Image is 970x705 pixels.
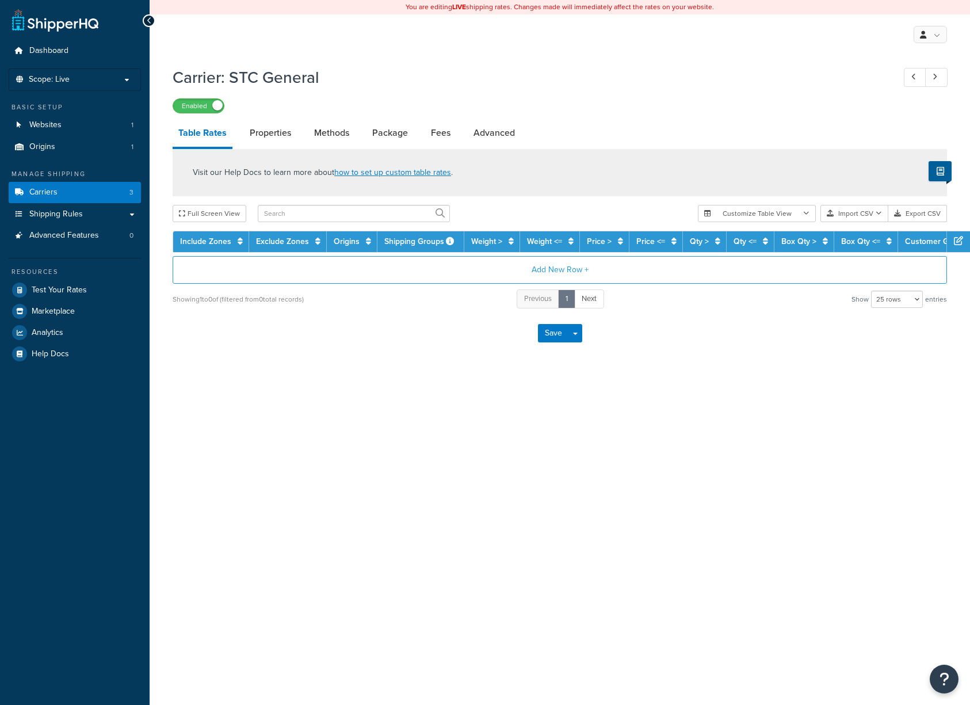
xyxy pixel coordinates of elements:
[517,289,559,308] a: Previous
[29,120,62,130] span: Websites
[193,166,453,179] p: Visit our Help Docs to learn more about .
[9,225,141,246] li: Advanced Features
[930,665,958,693] button: Open Resource Center
[888,205,947,222] button: Export CSV
[173,256,947,284] button: Add New Row +
[781,235,816,247] a: Box Qty >
[334,235,360,247] a: Origins
[841,235,880,247] a: Box Qty <=
[308,119,355,147] a: Methods
[574,289,604,308] a: Next
[173,119,232,149] a: Table Rates
[9,102,141,112] div: Basic Setup
[173,291,304,307] div: Showing 1 to 0 of (filtered from 0 total records)
[820,205,888,222] button: Import CSV
[636,235,665,247] a: Price <=
[471,235,502,247] a: Weight >
[734,235,757,247] a: Qty <=
[851,291,869,307] span: Show
[29,231,99,241] span: Advanced Features
[558,289,575,308] a: 1
[131,142,133,152] span: 1
[9,136,141,158] li: Origins
[690,235,709,247] a: Qty >
[9,136,141,158] a: Origins1
[698,205,816,222] button: Customize Table View
[244,119,297,147] a: Properties
[905,235,969,247] a: Customer Groups
[173,66,883,89] h1: Carrier: STC General
[538,324,569,342] button: Save
[9,280,141,300] a: Test Your Rates
[925,68,948,87] a: Next Record
[334,166,451,178] a: how to set up custom table rates
[29,75,70,85] span: Scope: Live
[425,119,456,147] a: Fees
[9,115,141,136] li: Websites
[904,68,926,87] a: Previous Record
[9,182,141,203] a: Carriers3
[9,115,141,136] a: Websites1
[32,307,75,317] span: Marketplace
[527,235,562,247] a: Weight <=
[468,119,521,147] a: Advanced
[29,188,58,197] span: Carriers
[9,204,141,225] a: Shipping Rules
[524,293,552,304] span: Previous
[9,322,141,343] a: Analytics
[258,205,450,222] input: Search
[925,291,947,307] span: entries
[129,188,133,197] span: 3
[29,46,68,56] span: Dashboard
[366,119,414,147] a: Package
[9,301,141,322] a: Marketplace
[32,285,87,295] span: Test Your Rates
[32,328,63,338] span: Analytics
[9,182,141,203] li: Carriers
[587,235,612,247] a: Price >
[377,231,464,252] th: Shipping Groups
[131,120,133,130] span: 1
[9,169,141,179] div: Manage Shipping
[256,235,309,247] a: Exclude Zones
[29,142,55,152] span: Origins
[9,344,141,364] a: Help Docs
[582,293,597,304] span: Next
[129,231,133,241] span: 0
[452,2,466,12] b: LIVE
[29,209,83,219] span: Shipping Rules
[173,205,246,222] button: Full Screen View
[9,40,141,62] a: Dashboard
[929,161,952,181] button: Show Help Docs
[9,267,141,277] div: Resources
[180,235,231,247] a: Include Zones
[32,349,69,359] span: Help Docs
[173,99,224,113] label: Enabled
[9,225,141,246] a: Advanced Features0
